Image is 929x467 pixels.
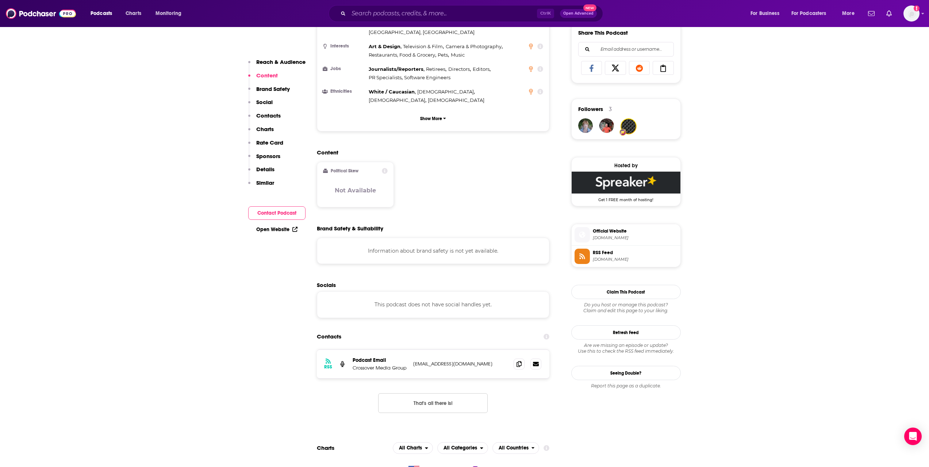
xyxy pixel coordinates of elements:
button: Content [248,72,278,85]
button: Show More [323,112,544,125]
span: Charts [126,8,141,19]
p: Charts [256,126,274,133]
h2: Content [317,149,544,156]
span: Monitoring [156,8,181,19]
p: Podcast Email [353,357,407,363]
span: Camera & Photography [446,43,502,49]
span: Logged in as mattkessler [903,5,920,22]
h2: Socials [317,282,550,288]
span: For Podcasters [791,8,826,19]
button: Sponsors [248,153,280,166]
img: kaymarie [578,118,593,133]
img: Seyfert [621,119,636,134]
a: Charts [121,8,146,19]
h3: RSS [324,364,332,370]
p: Reach & Audience [256,58,306,65]
img: User Profile [903,5,920,22]
span: Music [451,52,465,58]
span: Retirees [426,66,445,72]
button: Social [248,99,273,112]
h2: Categories [437,442,488,454]
button: Details [248,166,275,179]
span: , [426,65,446,73]
svg: Add a profile image [914,5,920,11]
h2: Contacts [317,330,341,344]
p: Crossover Media Group [353,365,407,371]
button: open menu [492,442,540,454]
button: Contact Podcast [248,206,306,220]
input: Search podcasts, credits, & more... [349,8,537,19]
button: open menu [745,8,788,19]
img: Spreaker Deal: Get 1 FREE month of hosting! [572,172,680,194]
span: Open Advanced [563,12,594,15]
a: Official Website[DOMAIN_NAME] [575,227,677,242]
span: Followers [578,106,603,112]
span: , [369,51,436,59]
span: PR Specialists [369,74,402,80]
span: , [448,65,471,73]
button: Charts [248,126,274,139]
button: Show profile menu [903,5,920,22]
a: Seeing Double? [571,366,681,380]
span: GoodNewsForLefties.com [593,235,677,241]
span: Official Website [593,228,677,234]
a: Share on Reddit [629,61,650,75]
span: White / Caucasian [369,89,415,95]
button: Claim This Podcast [571,285,681,299]
div: Claim and edit this page to your liking. [571,302,681,314]
span: Podcasts [91,8,112,19]
h3: Interests [323,44,366,49]
a: Share on Facebook [581,61,602,75]
span: Journalists/Reporters [369,66,423,72]
span: RSS Feed [593,249,677,256]
button: open menu [437,442,488,454]
div: Search podcasts, credits, & more... [335,5,610,22]
p: Similar [256,179,274,186]
span: , [369,65,425,73]
div: Information about brand safety is not yet available. [317,238,550,264]
span: Software Engineers [404,74,450,80]
h3: Jobs [323,66,366,71]
button: Similar [248,179,274,193]
button: Open AdvancedNew [560,9,597,18]
button: open menu [150,8,191,19]
p: [EMAIL_ADDRESS][DOMAIN_NAME] [413,361,508,367]
span: Get 1 FREE month of hosting! [572,194,680,202]
p: Details [256,166,275,173]
a: Show notifications dropdown [865,7,878,20]
a: Show notifications dropdown [883,7,895,20]
div: 3 [609,106,612,112]
span: All Categories [444,445,477,451]
h2: Political Skew [331,168,358,173]
span: New [583,4,596,11]
span: Editors [473,66,490,72]
span: [DEMOGRAPHIC_DATA] [369,97,425,103]
a: Spreaker Deal: Get 1 FREE month of hosting! [572,172,680,202]
span: All Charts [399,445,422,451]
img: bobsbeat [599,118,614,133]
img: Podchaser - Follow, Share and Rate Podcasts [6,7,76,20]
button: Refresh Feed [571,325,681,340]
h2: Countries [492,442,540,454]
h2: Platforms [393,442,433,454]
span: , [446,42,503,51]
span: , [369,42,402,51]
div: Open Intercom Messenger [904,428,922,445]
span: , [417,88,475,96]
p: Contacts [256,112,281,119]
h2: Charts [317,444,334,451]
button: open menu [837,8,864,19]
span: Television & Film [403,43,443,49]
a: RSS Feed[DOMAIN_NAME] [575,249,677,264]
span: Ctrl K [537,9,554,18]
span: [DEMOGRAPHIC_DATA] [417,89,474,95]
button: Nothing here. [378,393,488,413]
button: Reach & Audience [248,58,306,72]
div: Search followers [578,42,674,57]
h2: Brand Safety & Suitability [317,225,383,232]
span: [GEOGRAPHIC_DATA], [GEOGRAPHIC_DATA] [369,29,475,35]
div: Are we missing an episode or update? Use this to check the RSS feed immediately. [571,342,681,354]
